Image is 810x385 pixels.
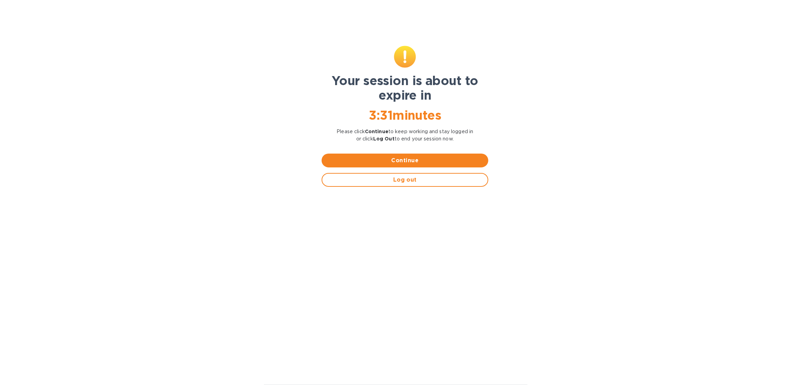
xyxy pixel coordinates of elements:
span: Log out [328,176,482,184]
button: Log out [322,173,488,187]
h1: 3 : 31 minutes [322,108,488,122]
button: Continue [322,154,488,167]
b: Continue [365,129,388,134]
b: Log Out [373,136,395,141]
span: Continue [327,156,483,165]
p: Please click to keep working and stay logged in or click to end your session now. [322,128,488,143]
h1: Your session is about to expire in [322,73,488,102]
